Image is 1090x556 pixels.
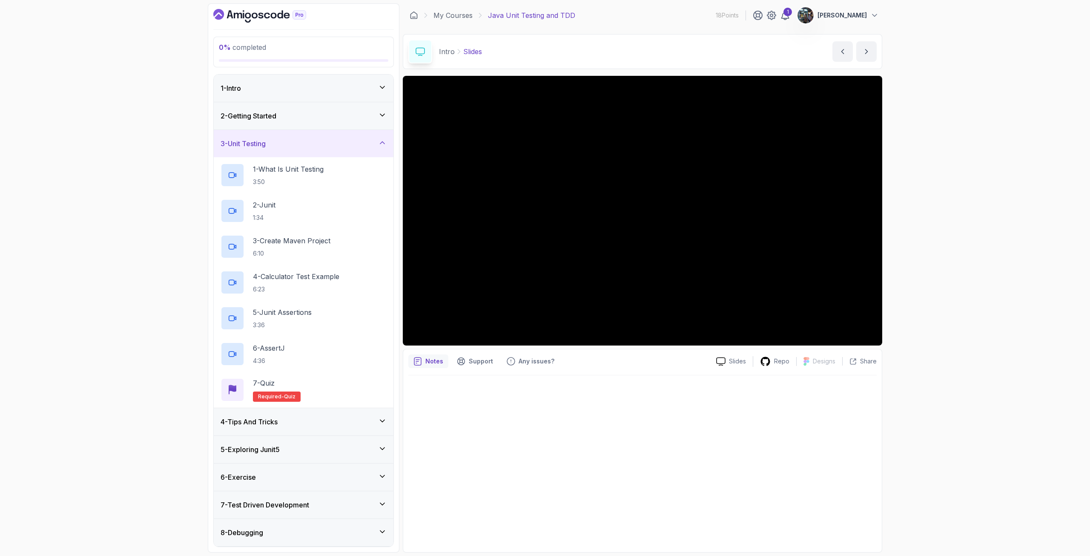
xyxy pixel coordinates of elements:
button: 8-Debugging [214,519,393,546]
a: Dashboard [410,11,418,20]
p: 6:10 [253,249,330,258]
p: 4:36 [253,357,285,365]
p: Notes [425,357,443,366]
span: 0 % [219,43,231,52]
button: 2-Getting Started [214,102,393,130]
span: Required- [258,393,284,400]
div: 1 [783,8,792,16]
button: 7-QuizRequired-quiz [221,378,387,402]
button: user profile image[PERSON_NAME] [797,7,879,24]
a: Repo [753,356,796,367]
button: 4-Calculator Test Example6:23 [221,271,387,294]
p: 5 - Junit Assertions [253,307,312,317]
h3: 4 - Tips And Tricks [221,417,278,427]
h3: 6 - Exercise [221,472,256,482]
p: Support [469,357,493,366]
h3: 3 - Unit Testing [221,138,266,149]
p: Java Unit Testing and TDD [488,10,575,20]
button: 1-What Is Unit Testing3:50 [221,163,387,187]
p: 7 - Quiz [253,378,275,388]
a: Slides [709,357,753,366]
button: Share [842,357,877,366]
p: Any issues? [519,357,554,366]
h3: 5 - Exploring Junit5 [221,444,280,455]
button: 3-Create Maven Project6:10 [221,235,387,259]
p: [PERSON_NAME] [817,11,867,20]
p: Repo [774,357,789,366]
p: 4 - Calculator Test Example [253,271,339,282]
span: quiz [284,393,295,400]
h3: 7 - Test Driven Development [221,500,309,510]
button: Feedback button [502,354,559,368]
button: 5-Exploring Junit5 [214,436,393,463]
p: Share [860,357,877,366]
a: My Courses [433,10,473,20]
button: 3-Unit Testing [214,130,393,157]
p: 2 - Junit [253,200,275,210]
a: Dashboard [213,9,326,23]
p: 3:50 [253,178,324,186]
p: 1 - What Is Unit Testing [253,164,324,174]
p: Designs [813,357,835,366]
h3: 8 - Debugging [221,527,263,538]
p: 3 - Create Maven Project [253,236,330,246]
p: Intro [439,46,455,57]
p: 18 Points [716,11,739,20]
h3: 1 - Intro [221,83,241,93]
button: 6-Exercise [214,464,393,491]
button: previous content [832,41,853,62]
p: 1:34 [253,213,275,222]
button: 7-Test Driven Development [214,491,393,519]
button: next content [856,41,877,62]
button: Support button [452,354,498,368]
span: completed [219,43,266,52]
p: 6:23 [253,285,339,294]
button: 4-Tips And Tricks [214,408,393,435]
p: Slides [729,357,746,366]
p: Slides [463,46,482,57]
button: notes button [408,354,448,368]
h3: 2 - Getting Started [221,111,276,121]
a: 1 [780,10,790,20]
button: 6-AssertJ4:36 [221,342,387,366]
img: user profile image [797,7,814,23]
p: 3:36 [253,321,312,329]
button: 2-Junit1:34 [221,199,387,223]
p: 6 - AssertJ [253,343,285,353]
button: 1-Intro [214,75,393,102]
button: 5-Junit Assertions3:36 [221,306,387,330]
